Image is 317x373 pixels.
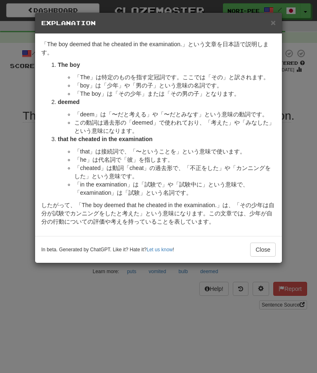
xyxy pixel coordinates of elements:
[74,156,276,164] li: 「he」は代名詞で「彼」を指します。
[74,73,276,81] li: 「The」は特定のものを指す定冠詞です。ここでは「その」と訳されます。
[41,19,276,27] h5: Explanation
[74,110,276,118] li: 「deem」は「〜だと考える」や「〜だとみなす」という意味の動詞です。
[41,246,174,253] small: In beta. Generated by ChatGPT. Like it? Hate it? !
[74,164,276,180] li: 「cheated」は動詞「cheat」の過去形で、「不正をした」や「カンニングをした」という意味です。
[58,136,153,142] strong: that he cheated in the examination
[74,147,276,156] li: 「that」は接続詞で、「〜ということを」という意味で使います。
[74,118,276,135] li: この動詞は過去形の「deemed」で使われており、「考えた」や「みなした」という意味になります。
[58,61,80,68] strong: The boy
[271,18,276,27] button: Close
[74,180,276,197] li: 「in the examination」は「試験で」や「試験中に」という意味で、「examination」は「試験」という名詞です。
[58,99,80,105] strong: deemed
[250,243,276,257] button: Close
[147,247,173,253] a: Let us know
[74,90,276,98] li: 「The boy」は「その少年」または「その男の子」となります。
[271,18,276,27] span: ×
[41,40,276,57] p: 「The boy deemed that he cheated in the examination.」という文章を日本語で説明します。
[41,201,276,226] p: したがって、「The boy deemed that he cheated in the examination.」は、「その少年は自分が試験でカンニングをしたと考えた」という意味になります。こ...
[74,81,276,90] li: 「boy」は「少年」や「男の子」という意味の名詞です。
